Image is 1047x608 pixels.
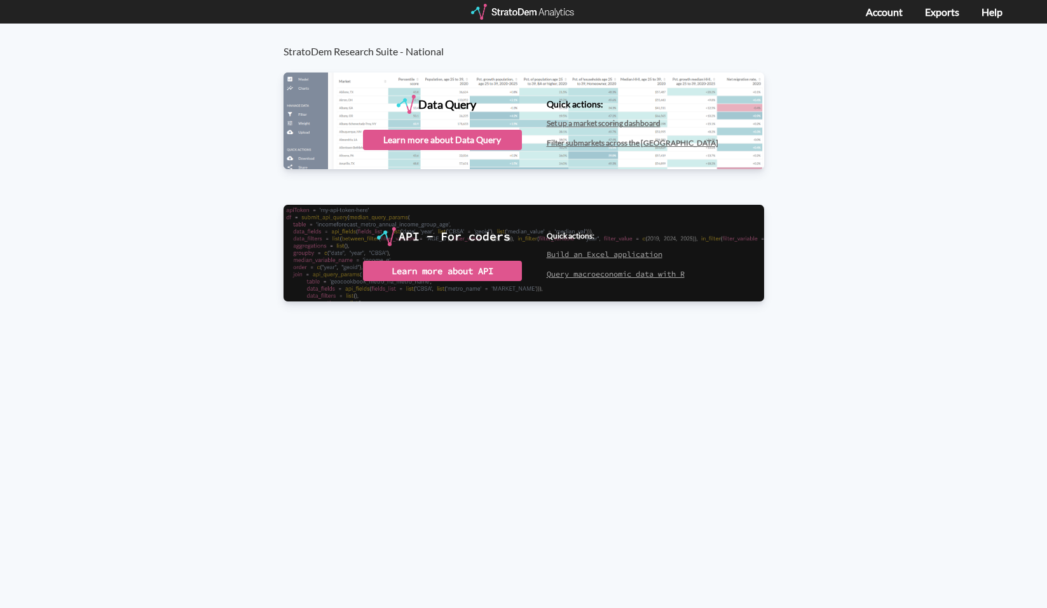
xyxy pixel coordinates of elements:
div: Learn more about Data Query [363,130,522,150]
a: Filter submarkets across the [GEOGRAPHIC_DATA] [547,138,718,148]
h4: Quick actions: [547,99,718,109]
div: API - For coders [399,227,510,246]
a: Help [982,6,1003,18]
div: Data Query [418,95,476,114]
a: Query macroeconomic data with R [547,269,685,279]
a: Exports [925,6,959,18]
h4: Quick actions: [547,231,685,240]
h3: StratoDem Research Suite - National [284,24,777,57]
a: Build an Excel application [547,249,662,259]
a: Account [866,6,903,18]
a: Set up a market scoring dashboard [547,118,660,128]
div: Learn more about API [363,261,522,281]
